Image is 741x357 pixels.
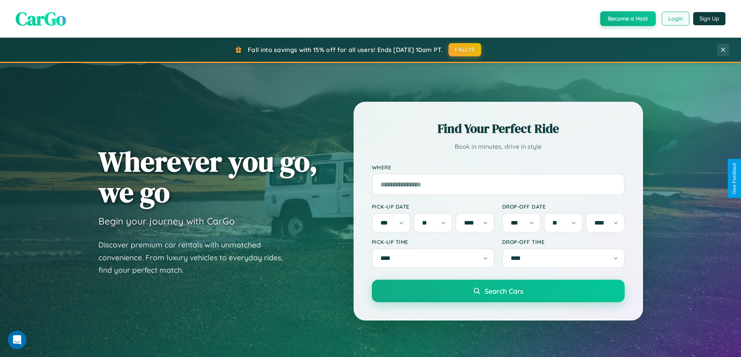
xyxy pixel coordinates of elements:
p: Book in minutes, drive in style [372,141,625,152]
p: Discover premium car rentals with unmatched convenience. From luxury vehicles to everyday rides, ... [98,239,293,277]
label: Drop-off Date [502,203,625,210]
button: Become a Host [600,11,656,26]
h2: Find Your Perfect Ride [372,120,625,137]
span: Fall into savings with 15% off for all users! Ends [DATE] 10am PT. [248,46,443,54]
label: Drop-off Time [502,239,625,245]
h1: Wherever you go, we go [98,146,318,207]
iframe: Intercom live chat [8,331,26,349]
label: Pick-up Time [372,239,494,245]
button: Login [662,12,689,26]
label: Pick-up Date [372,203,494,210]
div: Give Feedback [732,163,737,194]
button: Search Cars [372,280,625,302]
span: CarGo [16,6,66,31]
label: Where [372,164,625,171]
h3: Begin your journey with CarGo [98,215,235,227]
button: FALL15 [448,43,481,56]
span: Search Cars [485,287,523,295]
button: Sign Up [693,12,725,25]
